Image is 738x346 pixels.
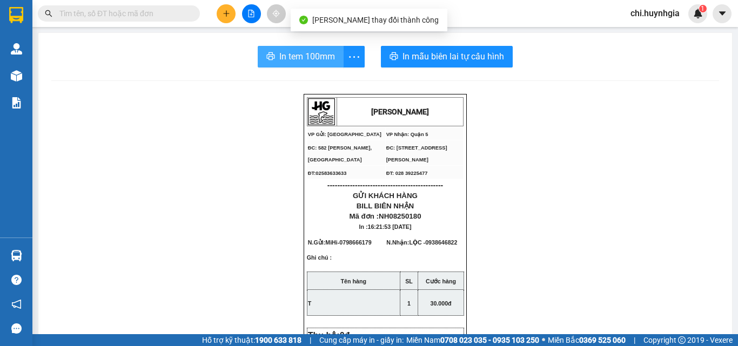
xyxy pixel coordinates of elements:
span: LỘC - [409,239,457,246]
strong: 0369 525 060 [579,336,626,344]
strong: Tên hàng [341,278,366,284]
span: Gửi: [9,9,26,21]
button: more [343,46,365,67]
span: ---------------------------------------------- [327,181,443,189]
span: aim [272,10,280,17]
span: ĐT: 028 39225477 [386,171,428,176]
span: Mã đơn : [349,212,421,220]
span: copyright [678,336,686,344]
div: LỘC [126,33,213,46]
span: VP Gửi: [GEOGRAPHIC_DATA] [308,132,381,137]
span: ĐT:02583633633 [308,171,347,176]
span: Miền Nam [406,334,539,346]
span: printer [390,52,398,62]
span: | [634,334,635,346]
span: ĐC: 582 [PERSON_NAME], [GEOGRAPHIC_DATA] [308,145,372,162]
strong: 1900 633 818 [255,336,301,344]
span: more [344,50,364,64]
span: notification [11,299,22,309]
img: logo [308,98,335,125]
span: caret-down [717,9,727,18]
span: VP Nhận: Quận 5 [386,132,428,137]
span: 0938646822 [425,239,457,246]
span: question-circle [11,275,22,285]
span: BILL BIÊN NHẬN [357,202,414,210]
span: MiHi [325,239,338,246]
button: file-add [242,4,261,23]
span: [PERSON_NAME] thay đổi thành công [312,16,439,24]
strong: 0708 023 035 - 0935 103 250 [440,336,539,344]
button: printerIn tem 100mm [258,46,344,67]
img: warehouse-icon [11,43,22,55]
span: | [310,334,311,346]
span: search [45,10,52,17]
span: N.Nhận: [386,239,457,246]
span: T [308,300,312,307]
div: 0798666179 [9,46,119,62]
span: In tem 100mm [279,50,335,63]
img: logo-vxr [9,7,23,23]
strong: SL [405,278,413,284]
span: GỬI KHÁCH HÀNG [353,192,418,200]
div: [GEOGRAPHIC_DATA] [9,9,119,33]
span: 0798666179 [339,239,371,246]
sup: 1 [699,5,707,12]
span: chi.huynhgia [622,6,688,20]
img: icon-new-feature [693,9,703,18]
input: Tìm tên, số ĐT hoặc mã đơn [59,8,187,19]
span: ⚪️ [542,338,545,342]
span: ĐC: [STREET_ADDRESS][PERSON_NAME] [386,145,447,162]
img: solution-icon [11,97,22,108]
button: plus [217,4,236,23]
span: 0đ [340,331,350,340]
img: warehouse-icon [11,250,22,261]
span: check-circle [299,16,308,24]
div: MiHi [9,33,119,46]
span: printer [266,52,275,62]
img: warehouse-icon [11,70,22,82]
div: [PERSON_NAME] [126,9,213,33]
span: Thu hộ: [308,331,354,340]
span: In : [359,223,412,230]
span: N.Gửi: [308,239,372,246]
span: Hỗ trợ kỹ thuật: [202,334,301,346]
span: 30.000đ [430,300,451,307]
button: aim [267,4,286,23]
span: plus [223,10,230,17]
span: Nhận: [126,9,152,21]
span: In mẫu biên lai tự cấu hình [402,50,504,63]
strong: [PERSON_NAME] [371,107,429,116]
span: Miền Bắc [548,334,626,346]
span: Ghi chú : [307,254,332,269]
span: 1 [407,300,411,307]
div: 0938646822 [126,46,213,62]
div: 30.000 [8,68,120,81]
button: caret-down [713,4,732,23]
strong: Cước hàng [426,278,456,284]
button: printerIn mẫu biên lai tự cấu hình [381,46,513,67]
span: - [338,239,372,246]
span: Đã thu : [8,69,41,80]
span: file-add [247,10,255,17]
span: 1 [701,5,705,12]
span: NH08250180 [379,212,421,220]
span: Cung cấp máy in - giấy in: [319,334,404,346]
span: message [11,323,22,334]
span: 16:21:53 [DATE] [368,223,412,230]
